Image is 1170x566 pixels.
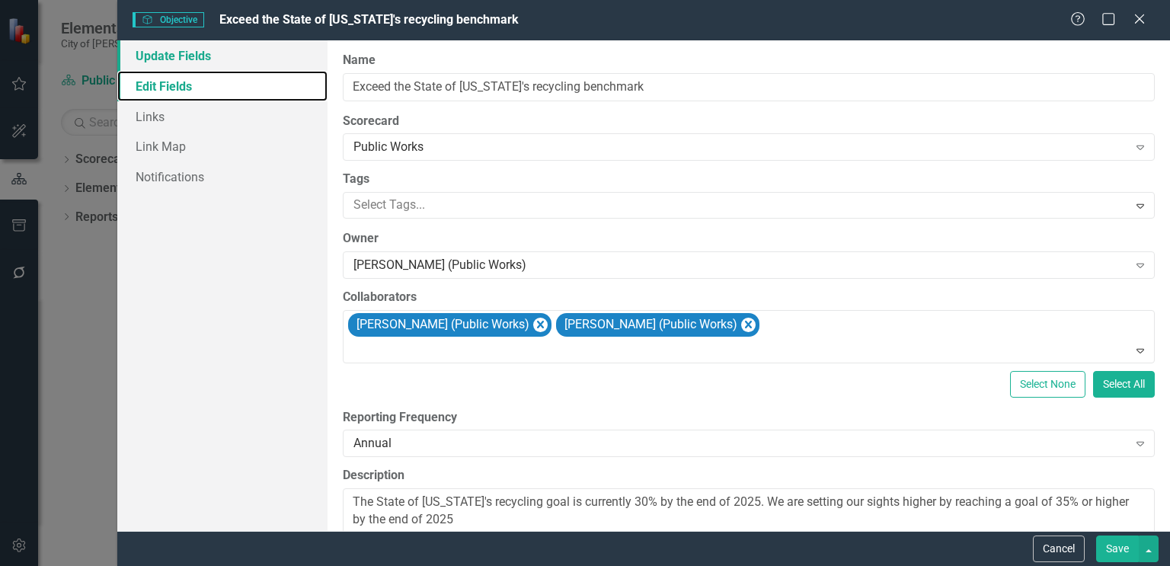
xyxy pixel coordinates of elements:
div: Public Works [353,139,1127,156]
label: Reporting Frequency [343,409,1155,427]
span: Exceed the State of [US_STATE]'s recycling benchmark [219,12,519,27]
span: Objective [133,12,204,27]
a: Links [117,101,328,132]
label: Owner [343,230,1155,248]
div: Annual [353,435,1127,452]
a: Notifications [117,161,328,192]
div: [PERSON_NAME] (Public Works) [353,257,1127,274]
button: Save [1096,536,1139,562]
label: Name [343,52,1155,69]
label: Tags [343,171,1155,188]
div: Remove Aaron Davidson (Public Works) [741,318,756,332]
label: Scorecard [343,113,1155,130]
label: Collaborators [343,289,1155,306]
a: Link Map [117,131,328,161]
button: Cancel [1033,536,1085,562]
div: [PERSON_NAME] (Public Works) [560,314,740,336]
label: Description [343,467,1155,484]
a: Update Fields [117,40,328,71]
div: [PERSON_NAME] (Public Works) [352,314,532,336]
a: Edit Fields [117,71,328,101]
input: Objective Name [343,73,1155,101]
button: Select None [1010,371,1085,398]
button: Select All [1093,371,1155,398]
div: Remove Matt Crenshaw (Public Works) [533,318,548,332]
